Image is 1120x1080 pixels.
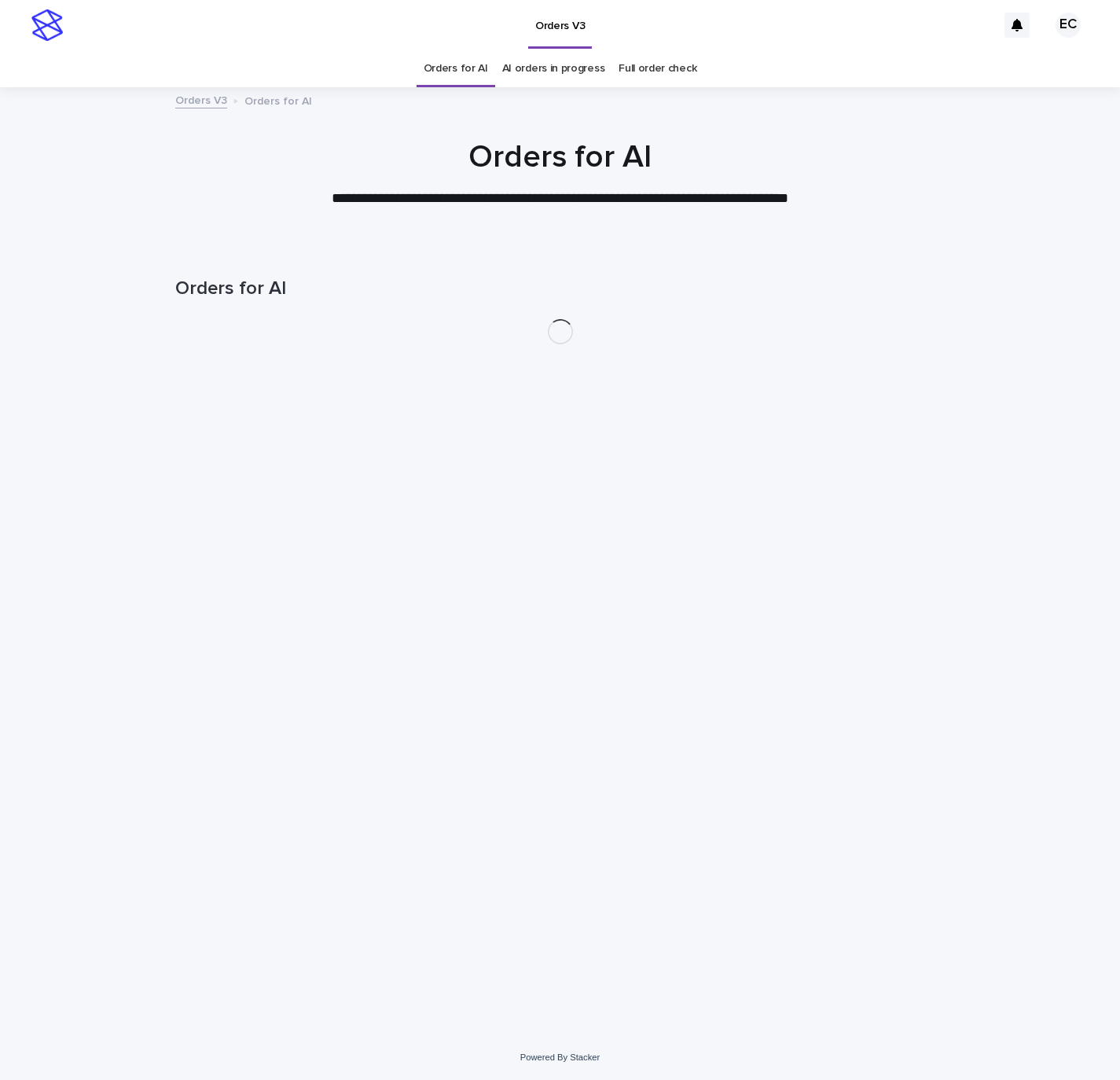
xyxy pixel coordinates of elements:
img: stacker-logo-s-only.png [31,9,63,41]
a: AI orders in progress [502,50,605,87]
div: EC [1056,13,1081,38]
a: Orders for AI [424,50,488,87]
a: Powered By Stacker [520,1052,600,1062]
p: Orders for AI [244,91,312,108]
a: Full order check [619,50,696,87]
a: Orders V3 [175,90,227,108]
h1: Orders for AI [175,138,946,176]
h1: Orders for AI [175,277,946,300]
